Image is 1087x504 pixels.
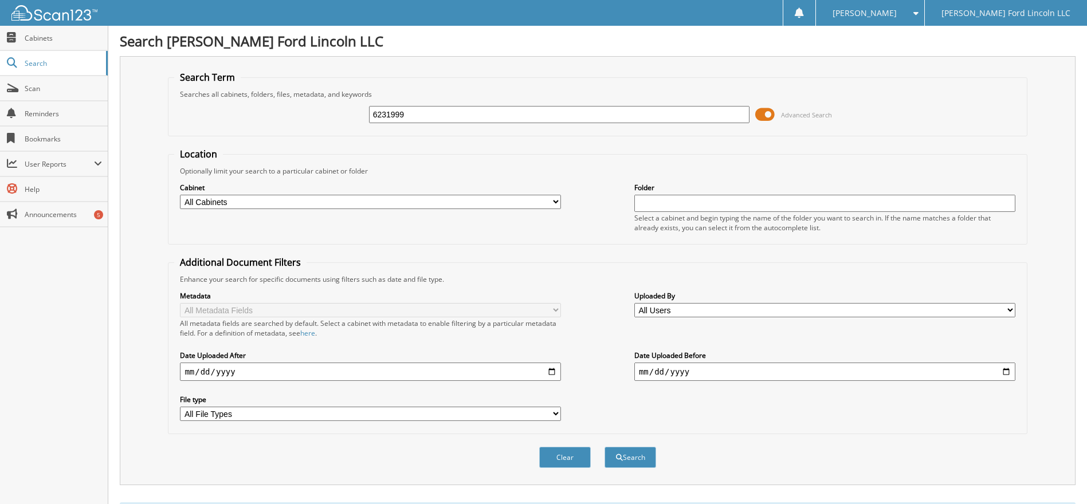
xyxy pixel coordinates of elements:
span: User Reports [25,159,94,169]
a: here [300,328,315,338]
span: [PERSON_NAME] Ford Lincoln LLC [941,10,1070,17]
label: Cabinet [180,183,561,192]
div: All metadata fields are searched by default. Select a cabinet with metadata to enable filtering b... [180,318,561,338]
label: Date Uploaded After [180,351,561,360]
label: File type [180,395,561,404]
div: 5 [94,210,103,219]
span: Reminders [25,109,102,119]
input: end [634,363,1015,381]
div: Enhance your search for specific documents using filters such as date and file type. [174,274,1021,284]
label: Folder [634,183,1015,192]
span: Cabinets [25,33,102,43]
legend: Additional Document Filters [174,256,307,269]
span: Announcements [25,210,102,219]
legend: Search Term [174,71,241,84]
span: Bookmarks [25,134,102,144]
div: Select a cabinet and begin typing the name of the folder you want to search in. If the name match... [634,213,1015,233]
h1: Search [PERSON_NAME] Ford Lincoln LLC [120,31,1076,50]
label: Uploaded By [634,291,1015,301]
img: scan123-logo-white.svg [11,5,97,21]
label: Date Uploaded Before [634,351,1015,360]
span: Advanced Search [781,111,832,119]
button: Clear [539,447,591,468]
label: Metadata [180,291,561,301]
div: Searches all cabinets, folders, files, metadata, and keywords [174,89,1021,99]
span: Search [25,58,100,68]
legend: Location [174,148,223,160]
input: start [180,363,561,381]
span: [PERSON_NAME] [833,10,897,17]
span: Help [25,184,102,194]
button: Search [605,447,656,468]
div: Optionally limit your search to a particular cabinet or folder [174,166,1021,176]
span: Scan [25,84,102,93]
